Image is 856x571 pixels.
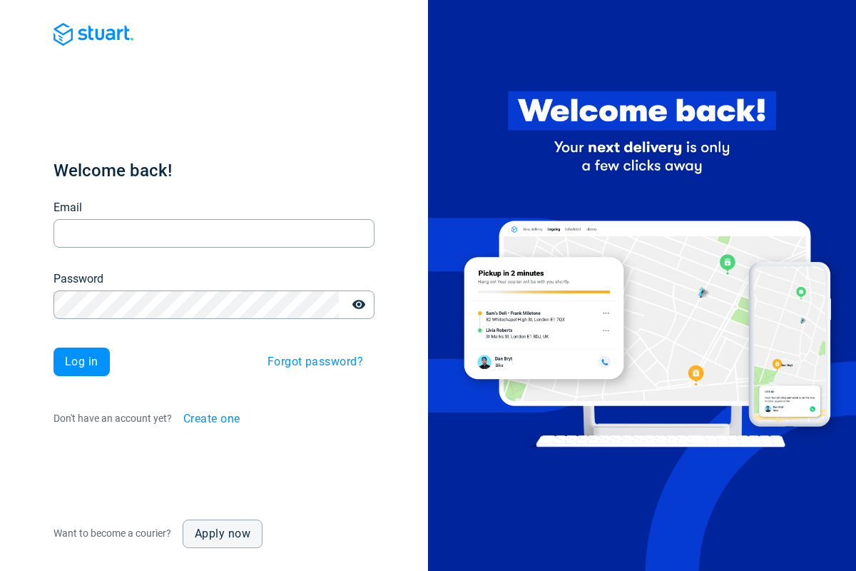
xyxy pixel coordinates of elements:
[267,356,363,368] span: Forgot password?
[183,413,240,425] span: Create one
[256,348,374,376] button: Forgot password?
[53,23,133,46] img: Blue logo
[53,413,172,424] span: Don't have an account yet?
[53,271,103,288] label: Password
[65,356,98,368] span: Log in
[172,405,252,433] button: Create one
[53,348,110,376] button: Log in
[53,527,171,539] span: Want to become a courier?
[53,159,374,182] h1: Welcome back!
[53,199,82,216] label: Email
[195,528,250,540] span: Apply now
[183,520,263,548] a: Apply now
